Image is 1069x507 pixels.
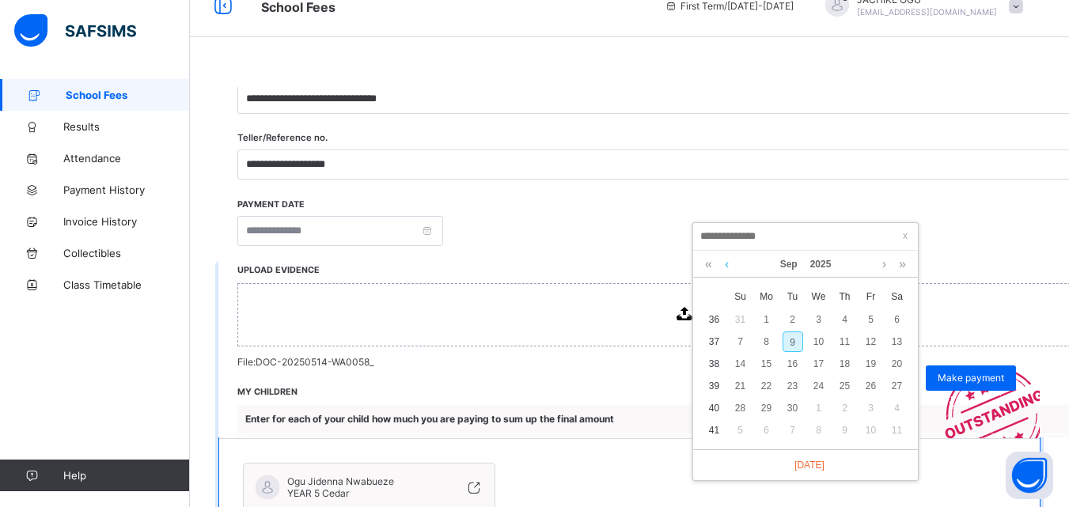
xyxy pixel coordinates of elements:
td: October 10, 2025 [858,419,884,441]
td: October 7, 2025 [779,419,806,441]
td: September 9, 2025 [779,331,806,353]
div: 29 [756,398,777,418]
div: 13 [887,331,908,352]
div: 7 [783,420,803,441]
div: 10 [809,331,829,352]
th: Fri [858,285,884,308]
th: Sun [727,285,753,308]
div: 27 [887,376,908,396]
div: 9 [783,331,803,352]
div: 5 [861,309,881,330]
div: 11 [887,420,908,441]
div: 16 [783,354,803,374]
div: 23 [783,376,803,396]
span: UPLOAD EVIDENCE [237,265,320,275]
td: September 11, 2025 [832,331,858,353]
div: 30 [783,398,803,418]
div: 11 [835,331,855,352]
div: 31 [730,309,751,330]
a: 2025 [804,251,838,278]
td: September 1, 2025 [753,308,779,331]
td: September 19, 2025 [858,353,884,375]
div: 4 [887,398,908,418]
td: October 9, 2025 [832,419,858,441]
div: 19 [861,354,881,374]
span: MY CHILDREN [237,387,298,397]
span: Su [727,289,753,304]
span: We [806,289,832,304]
div: 3 [861,398,881,418]
td: 36 [701,308,727,331]
span: Sa [884,289,910,304]
td: September 6, 2025 [884,308,910,331]
div: 2 [783,309,803,330]
a: Previous month (PageUp) [721,251,733,278]
td: September 21, 2025 [727,375,753,397]
td: September 8, 2025 [753,331,779,353]
img: outstanding-stamp.3c148f88c3ebafa6da95868fa43343a1.svg [925,348,1040,438]
th: Wed [806,285,832,308]
td: September 22, 2025 [753,375,779,397]
td: September 18, 2025 [832,353,858,375]
div: 28 [730,398,751,418]
a: Sep [774,251,804,278]
span: Tu [779,289,806,304]
td: September 13, 2025 [884,331,910,353]
div: 26 [861,376,881,396]
div: 7 [730,331,751,352]
td: October 6, 2025 [753,419,779,441]
div: 12 [861,331,881,352]
div: 18 [835,354,855,374]
td: October 2, 2025 [832,397,858,419]
span: Make payment [938,372,1004,384]
th: Tue [779,285,806,308]
span: Ogu Jidenna Nwabueze [287,475,394,487]
th: Mon [753,285,779,308]
td: October 5, 2025 [727,419,753,441]
td: September 4, 2025 [832,308,858,331]
td: September 26, 2025 [858,375,884,397]
td: 37 [701,331,727,353]
div: 22 [756,376,777,396]
a: Next month (PageDown) [878,251,890,278]
div: 8 [809,420,829,441]
div: 3 [809,309,829,330]
div: 14 [730,354,751,374]
span: YEAR 5 Cedar [287,487,349,499]
div: 6 [756,420,777,441]
div: 10 [861,420,881,441]
td: September 20, 2025 [884,353,910,375]
span: Attendance [63,152,190,165]
div: 2 [835,398,855,418]
th: Thu [832,285,858,308]
span: [EMAIL_ADDRESS][DOMAIN_NAME] [857,7,997,17]
td: September 15, 2025 [753,353,779,375]
div: 20 [887,354,908,374]
td: September 16, 2025 [779,353,806,375]
td: 38 [701,353,727,375]
td: 41 [701,419,727,441]
span: Th [832,289,858,304]
span: Invoice History [63,215,190,228]
label: Teller/Reference no. [237,132,328,143]
td: September 3, 2025 [806,308,832,331]
td: 40 [701,397,727,419]
td: September 28, 2025 [727,397,753,419]
div: 4 [835,309,855,330]
span: Collectibles [63,247,190,259]
td: September 27, 2025 [884,375,910,397]
div: 6 [887,309,908,330]
td: September 10, 2025 [806,331,832,353]
td: October 4, 2025 [884,397,910,419]
span: Class Timetable [63,278,190,291]
div: 24 [809,376,829,396]
td: September 24, 2025 [806,375,832,397]
td: September 30, 2025 [779,397,806,419]
span: School Fees [66,89,190,101]
div: 17 [809,354,829,374]
td: October 11, 2025 [884,419,910,441]
div: 9 [835,420,855,441]
a: Last year (Control + left) [701,251,716,278]
div: 15 [756,354,777,374]
th: Sat [884,285,910,308]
